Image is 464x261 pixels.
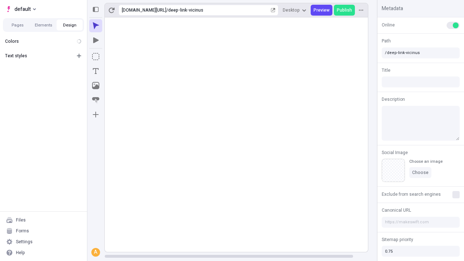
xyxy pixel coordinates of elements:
[89,65,102,78] button: Text
[122,7,166,13] div: [URL][DOMAIN_NAME]
[382,191,441,198] span: Exclude from search engines
[382,96,405,103] span: Description
[382,67,390,74] span: Title
[89,79,102,92] button: Image
[89,50,102,63] button: Box
[311,5,332,16] button: Preview
[280,5,309,16] button: Desktop
[89,94,102,107] button: Button
[16,250,25,256] div: Help
[4,20,30,30] button: Pages
[412,170,428,175] span: Choose
[5,53,72,59] div: Text styles
[382,149,408,156] span: Social Image
[382,236,413,243] span: Sitemap priority
[57,20,83,30] button: Design
[409,159,443,164] div: Choose an image
[166,7,168,13] div: /
[382,22,395,28] span: Online
[5,38,72,44] div: Colors
[382,207,411,214] span: Canonical URL
[337,7,352,13] span: Publish
[334,5,355,16] button: Publish
[92,249,99,256] div: A
[14,5,31,13] span: default
[283,7,300,13] span: Desktop
[30,20,57,30] button: Elements
[16,217,26,223] div: Files
[16,228,29,234] div: Forms
[16,239,33,245] div: Settings
[382,217,460,228] input: https://makeswift.com
[314,7,330,13] span: Preview
[382,38,391,44] span: Path
[409,167,431,178] button: Choose
[168,7,269,13] div: deep-link-vicinus
[3,4,39,14] button: Select site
